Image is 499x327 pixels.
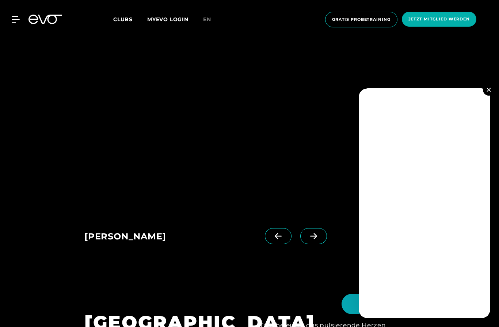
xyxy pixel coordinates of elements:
span: en [203,16,211,23]
img: close.svg [487,88,491,92]
button: Hallo Athlet! Was möchtest du tun? [342,294,484,314]
span: Clubs [113,16,133,23]
a: Clubs [113,16,147,23]
a: Gratis Probetraining [323,12,400,27]
a: Jetzt Mitglied werden [400,12,479,27]
span: Gratis Probetraining [332,16,391,23]
span: Jetzt Mitglied werden [408,16,470,22]
a: MYEVO LOGIN [147,16,188,23]
a: en [203,15,220,24]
